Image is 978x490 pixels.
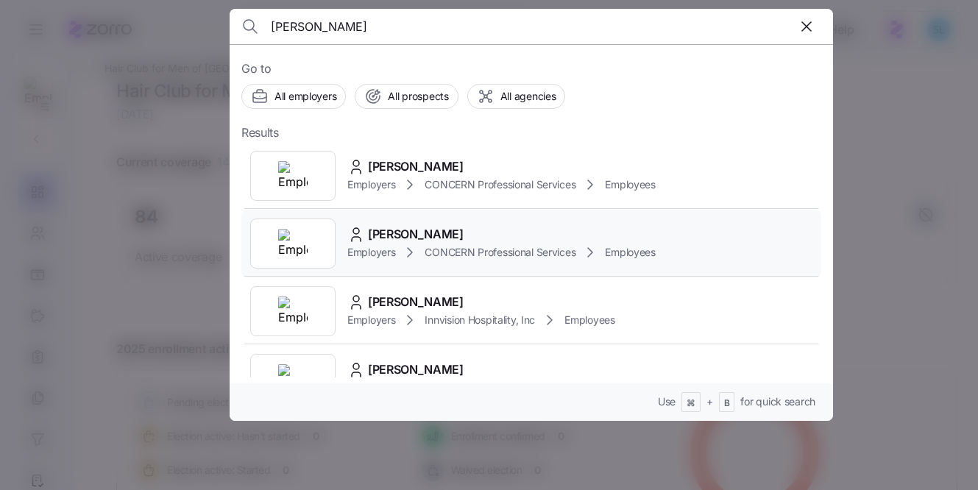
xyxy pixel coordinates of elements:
[388,89,448,104] span: All prospects
[368,361,464,379] span: [PERSON_NAME]
[467,84,566,109] button: All agencies
[605,245,655,260] span: Employees
[724,397,730,410] span: B
[241,84,346,109] button: All employers
[658,394,676,409] span: Use
[278,297,308,326] img: Employer logo
[368,293,464,311] span: [PERSON_NAME]
[368,225,464,244] span: [PERSON_NAME]
[368,157,464,176] span: [PERSON_NAME]
[564,313,614,327] span: Employees
[740,394,815,409] span: for quick search
[241,124,279,142] span: Results
[687,397,695,410] span: ⌘
[274,89,336,104] span: All employers
[605,177,655,192] span: Employees
[500,89,556,104] span: All agencies
[355,84,458,109] button: All prospects
[278,161,308,191] img: Employer logo
[347,177,395,192] span: Employers
[241,60,821,78] span: Go to
[347,245,395,260] span: Employers
[278,364,308,394] img: Employer logo
[425,177,575,192] span: CONCERN Professional Services
[347,313,395,327] span: Employers
[425,245,575,260] span: CONCERN Professional Services
[278,229,308,258] img: Employer logo
[706,394,713,409] span: +
[425,313,535,327] span: Innvision Hospitality, Inc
